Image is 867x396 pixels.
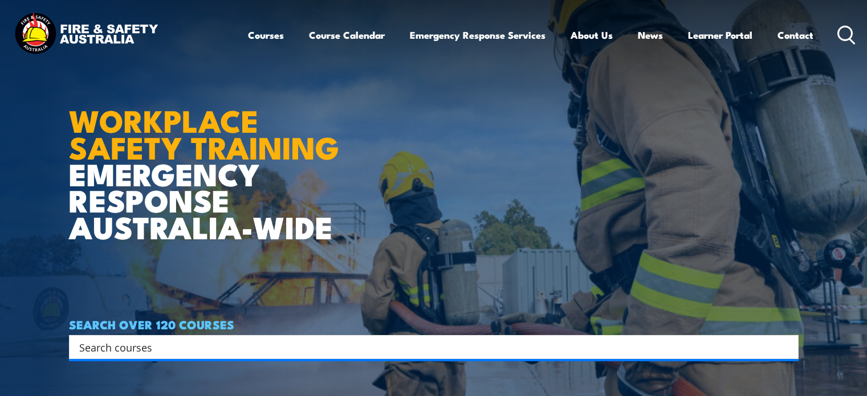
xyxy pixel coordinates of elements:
[688,20,752,50] a: Learner Portal
[309,20,385,50] a: Course Calendar
[778,20,813,50] a: Contact
[410,20,546,50] a: Emergency Response Services
[69,318,799,330] h4: SEARCH OVER 120 COURSES
[638,20,663,50] a: News
[69,96,339,170] strong: WORKPLACE SAFETY TRAINING
[248,20,284,50] a: Courses
[79,338,774,356] input: Search input
[82,339,776,355] form: Search form
[779,339,795,355] button: Search magnifier button
[571,20,613,50] a: About Us
[69,78,348,240] h1: EMERGENCY RESPONSE AUSTRALIA-WIDE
